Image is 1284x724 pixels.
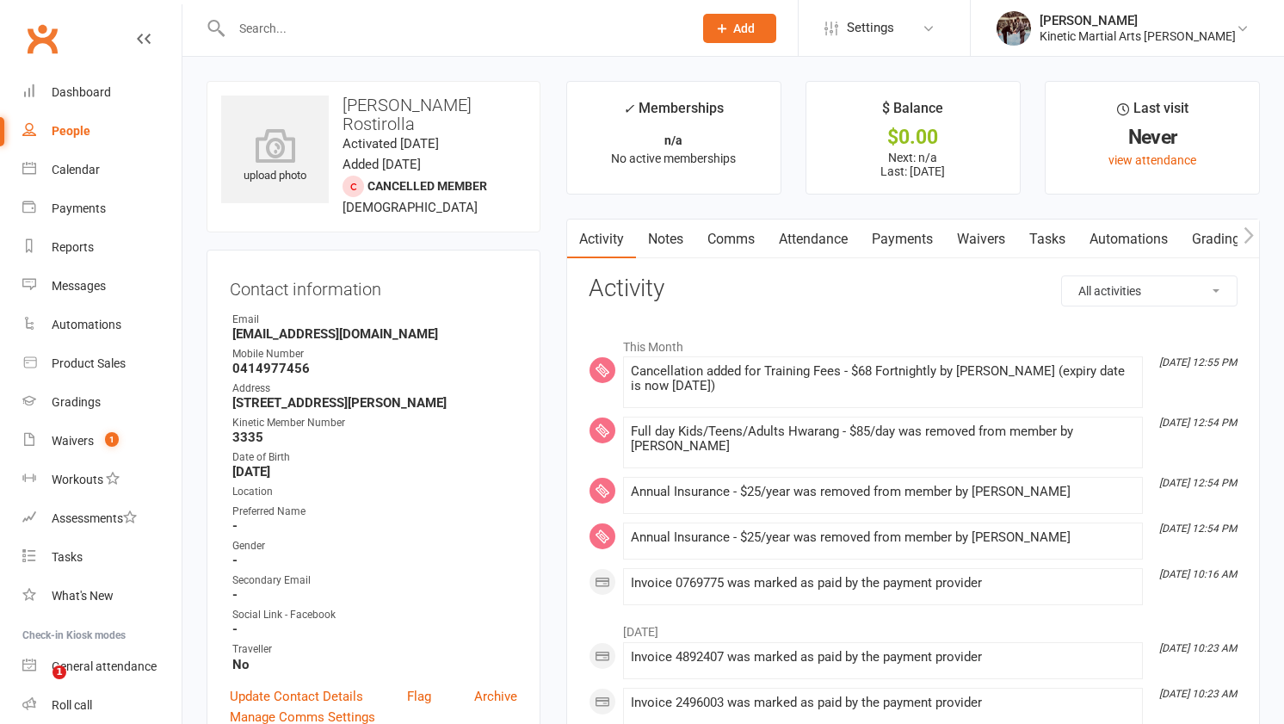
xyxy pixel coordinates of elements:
[623,101,634,117] i: ✓
[631,650,1135,665] div: Invoice 4892407 was marked as paid by the payment provider
[945,220,1017,259] a: Waivers
[623,97,724,129] div: Memberships
[22,73,182,112] a: Dashboard
[52,434,94,448] div: Waivers
[822,128,1004,146] div: $0.00
[52,163,100,176] div: Calendar
[767,220,860,259] a: Attendance
[631,485,1135,499] div: Annual Insurance - $25/year was removed from member by [PERSON_NAME]
[22,383,182,422] a: Gradings
[232,538,517,554] div: Gender
[52,279,106,293] div: Messages
[232,641,517,658] div: Traveller
[22,647,182,686] a: General attendance kiosk mode
[52,318,121,331] div: Automations
[226,16,681,40] input: Search...
[631,364,1135,393] div: Cancellation added for Training Fees - $68 Fortnightly by [PERSON_NAME] (expiry date is now [DATE])
[22,151,182,189] a: Calendar
[232,415,517,431] div: Kinetic Member Number
[567,220,636,259] a: Activity
[664,133,682,147] strong: n/a
[22,228,182,267] a: Reports
[22,499,182,538] a: Assessments
[611,152,736,165] span: No active memberships
[1117,97,1188,128] div: Last visit
[52,550,83,564] div: Tasks
[232,587,517,603] strong: -
[636,220,695,259] a: Notes
[1159,417,1237,429] i: [DATE] 12:54 PM
[22,189,182,228] a: Payments
[232,395,517,411] strong: [STREET_ADDRESS][PERSON_NAME]
[52,511,137,525] div: Assessments
[847,9,894,47] span: Settings
[1017,220,1077,259] a: Tasks
[589,275,1238,302] h3: Activity
[52,201,106,215] div: Payments
[232,361,517,376] strong: 0414977456
[22,461,182,499] a: Workouts
[232,622,517,637] strong: -
[367,179,487,193] span: Cancelled member
[232,326,517,342] strong: [EMAIL_ADDRESS][DOMAIN_NAME]
[1040,13,1236,28] div: [PERSON_NAME]
[232,484,517,500] div: Location
[22,577,182,616] a: What's New
[343,200,478,215] span: [DEMOGRAPHIC_DATA]
[52,589,114,603] div: What's New
[52,124,90,138] div: People
[589,329,1238,356] li: This Month
[733,22,755,35] span: Add
[230,686,363,707] a: Update Contact Details
[22,344,182,383] a: Product Sales
[232,346,517,362] div: Mobile Number
[232,430,517,445] strong: 3335
[52,473,103,486] div: Workouts
[882,97,943,128] div: $ Balance
[52,665,66,679] span: 1
[232,381,517,397] div: Address
[407,686,431,707] a: Flag
[221,96,526,133] h3: [PERSON_NAME] Rostirolla
[232,657,517,672] strong: No
[631,530,1135,545] div: Annual Insurance - $25/year was removed from member by [PERSON_NAME]
[52,659,157,673] div: General attendance
[589,614,1238,641] li: [DATE]
[232,312,517,328] div: Email
[232,607,517,623] div: Social Link - Facebook
[1061,128,1244,146] div: Never
[21,17,64,60] a: Clubworx
[52,240,94,254] div: Reports
[232,553,517,568] strong: -
[232,504,517,520] div: Preferred Name
[52,395,101,409] div: Gradings
[52,698,92,712] div: Roll call
[232,449,517,466] div: Date of Birth
[631,576,1135,591] div: Invoice 0769775 was marked as paid by the payment provider
[1159,356,1237,368] i: [DATE] 12:55 PM
[997,11,1031,46] img: thumb_image1665806850.png
[343,157,421,172] time: Added [DATE]
[1159,688,1237,700] i: [DATE] 10:23 AM
[22,112,182,151] a: People
[631,424,1135,454] div: Full day Kids/Teens/Adults Hwarang - $85/day was removed from member by [PERSON_NAME]
[22,422,182,461] a: Waivers 1
[22,306,182,344] a: Automations
[221,128,329,185] div: upload photo
[631,696,1135,710] div: Invoice 2496003 was marked as paid by the payment provider
[17,665,59,707] iframe: Intercom live chat
[22,538,182,577] a: Tasks
[1159,568,1237,580] i: [DATE] 10:16 AM
[1159,477,1237,489] i: [DATE] 12:54 PM
[52,356,126,370] div: Product Sales
[232,464,517,480] strong: [DATE]
[230,273,517,299] h3: Contact information
[1159,523,1237,535] i: [DATE] 12:54 PM
[703,14,776,43] button: Add
[474,686,517,707] a: Archive
[822,151,1004,178] p: Next: n/a Last: [DATE]
[232,518,517,534] strong: -
[343,136,439,152] time: Activated [DATE]
[232,572,517,589] div: Secondary Email
[52,85,111,99] div: Dashboard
